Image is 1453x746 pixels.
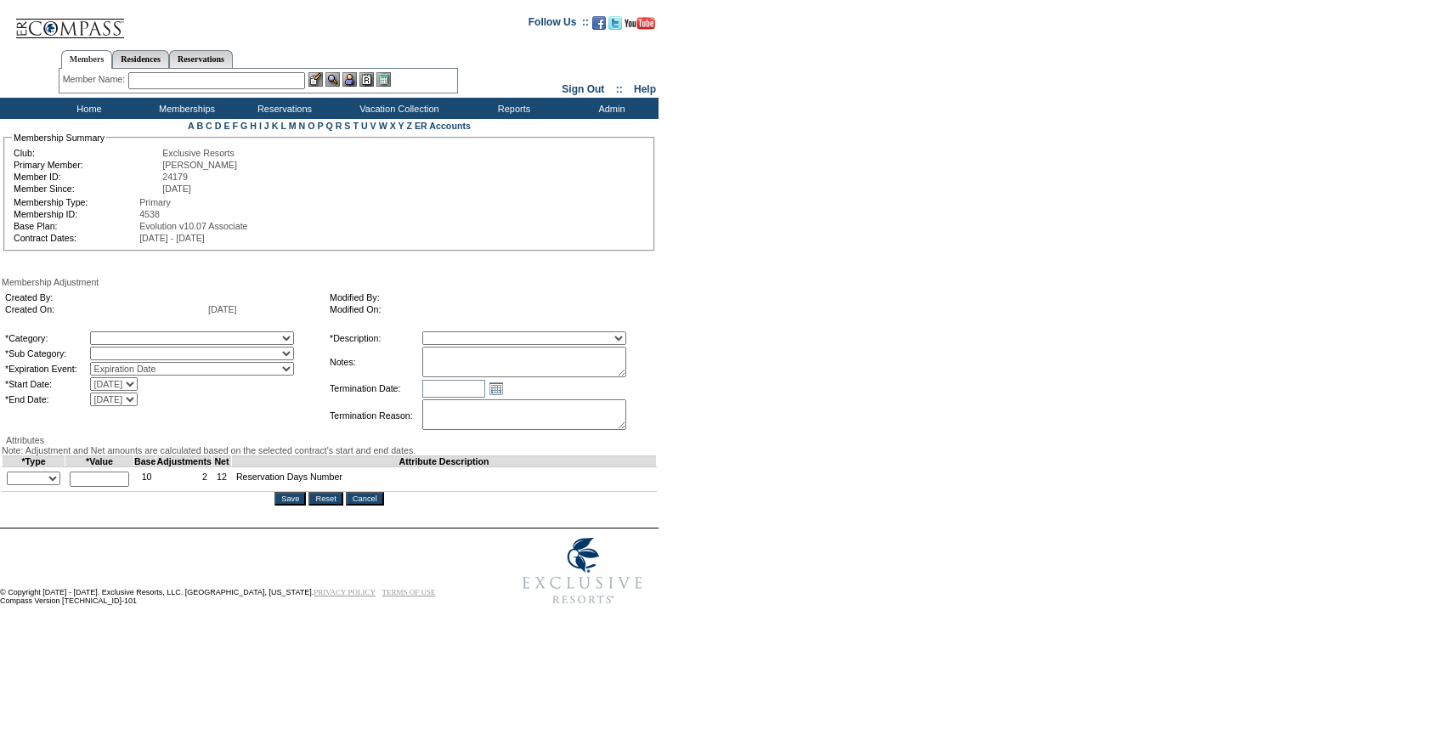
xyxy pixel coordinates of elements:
[634,83,656,95] a: Help
[196,121,203,131] a: B
[14,172,161,182] td: Member ID:
[61,50,113,69] a: Members
[5,377,88,391] td: *Start Date:
[162,184,191,194] span: [DATE]
[14,197,138,207] td: Membership Type:
[330,331,421,345] td: *Description:
[65,456,134,467] td: *Value
[280,121,286,131] a: L
[608,21,622,31] a: Follow us on Twitter
[314,588,376,596] a: PRIVACY POLICY
[330,379,421,398] td: Termination Date:
[2,277,657,287] div: Membership Adjustment
[14,4,125,39] img: Compass Home
[487,379,506,398] a: Open the calendar popup.
[156,456,212,467] td: Adjustments
[188,121,194,131] a: A
[330,292,647,302] td: Modified By:
[14,233,138,243] td: Contract Dates:
[212,456,232,467] td: Net
[359,72,374,87] img: Reservations
[264,121,269,131] a: J
[162,160,237,170] span: [PERSON_NAME]
[14,221,138,231] td: Base Plan:
[250,121,257,131] a: H
[325,121,332,131] a: Q
[361,121,368,131] a: U
[5,304,206,314] td: Created On:
[336,121,342,131] a: R
[212,467,232,492] td: 12
[14,160,161,170] td: Primary Member:
[5,292,206,302] td: Created By:
[5,347,88,360] td: *Sub Category:
[169,50,233,68] a: Reservations
[376,72,391,87] img: b_calculator.gif
[139,197,171,207] span: Primary
[463,98,561,119] td: Reports
[308,72,323,87] img: b_edit.gif
[12,133,106,143] legend: Membership Summary
[308,492,342,506] input: Reset
[223,121,229,131] a: E
[415,121,471,131] a: ER Accounts
[5,393,88,406] td: *End Date:
[592,21,606,31] a: Become our fan on Facebook
[382,588,436,596] a: TERMS OF USE
[231,467,656,492] td: Reservation Days Number
[272,121,279,131] a: K
[406,121,412,131] a: Z
[529,14,589,35] td: Follow Us ::
[206,121,212,131] a: C
[344,121,350,131] a: S
[318,121,324,131] a: P
[139,209,160,219] span: 4538
[63,72,128,87] div: Member Name:
[162,148,235,158] span: Exclusive Resorts
[289,121,297,131] a: M
[231,456,656,467] td: Attribute Description
[353,121,359,131] a: T
[346,492,384,506] input: Cancel
[2,445,657,455] div: Note: Adjustment and Net amounts are calculated based on the selected contract's start and end da...
[2,435,657,445] div: Attributes
[625,17,655,30] img: Subscribe to our YouTube Channel
[215,121,222,131] a: D
[139,233,205,243] span: [DATE] - [DATE]
[330,304,647,314] td: Modified On:
[14,148,161,158] td: Club:
[299,121,306,131] a: N
[232,121,238,131] a: F
[399,121,404,131] a: Y
[112,50,169,68] a: Residences
[134,456,156,467] td: Base
[162,172,188,182] span: 24179
[562,83,604,95] a: Sign Out
[234,98,331,119] td: Reservations
[14,209,138,219] td: Membership ID:
[208,304,237,314] span: [DATE]
[506,528,659,613] img: Exclusive Resorts
[625,21,655,31] a: Subscribe to our YouTube Channel
[136,98,234,119] td: Memberships
[156,467,212,492] td: 2
[390,121,396,131] a: X
[308,121,314,131] a: O
[616,83,623,95] span: ::
[342,72,357,87] img: Impersonate
[240,121,247,131] a: G
[139,221,247,231] span: Evolution v10.07 Associate
[379,121,387,131] a: W
[325,72,340,87] img: View
[38,98,136,119] td: Home
[3,456,65,467] td: *Type
[5,331,88,345] td: *Category:
[331,98,463,119] td: Vacation Collection
[134,467,156,492] td: 10
[274,492,306,506] input: Save
[592,16,606,30] img: Become our fan on Facebook
[14,184,161,194] td: Member Since:
[5,362,88,376] td: *Expiration Event:
[259,121,262,131] a: I
[608,16,622,30] img: Follow us on Twitter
